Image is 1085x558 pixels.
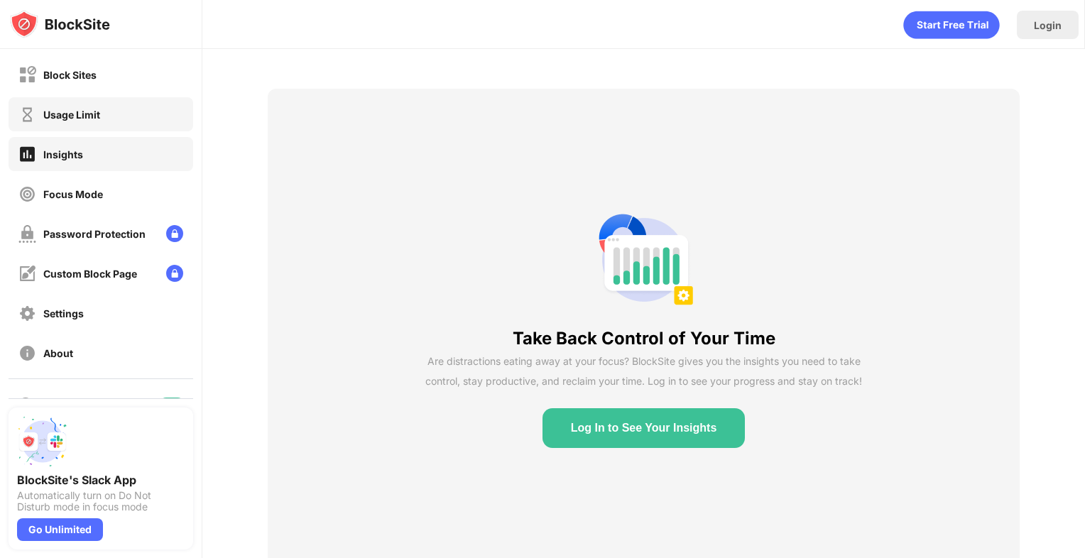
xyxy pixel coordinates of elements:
div: Take Back Control of Your Time [513,328,775,349]
div: animation [903,11,1000,39]
div: Login [1034,19,1062,31]
img: lock-menu.svg [166,225,183,242]
div: Password Protection [43,228,146,240]
img: settings-off.svg [18,305,36,322]
img: push-slack.svg [17,416,68,467]
div: Focus Mode [43,188,103,200]
div: About [43,347,73,359]
div: Go Unlimited [17,518,103,541]
div: Insights [43,148,83,160]
img: customize-block-page-off.svg [18,265,36,283]
div: Custom Block Page [43,268,137,280]
img: lock-menu.svg [166,265,183,282]
div: Block Sites [43,69,97,81]
img: insights-on.svg [18,145,36,163]
div: BlockSite's Slack App [17,473,185,487]
img: block-off.svg [18,66,36,84]
button: Log In to See Your Insights [542,408,746,448]
img: insights-non-login-state.png [593,209,695,311]
img: blocking-icon.svg [17,396,34,413]
div: Settings [43,307,84,319]
div: Automatically turn on Do Not Disturb mode in focus mode [17,490,185,513]
img: time-usage-off.svg [18,106,36,124]
div: Usage Limit [43,109,100,121]
img: about-off.svg [18,344,36,362]
img: focus-off.svg [18,185,36,203]
div: Are distractions eating away at your focus? BlockSite gives you the insights you need to take con... [425,351,862,391]
img: logo-blocksite.svg [10,10,110,38]
img: password-protection-off.svg [18,225,36,243]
